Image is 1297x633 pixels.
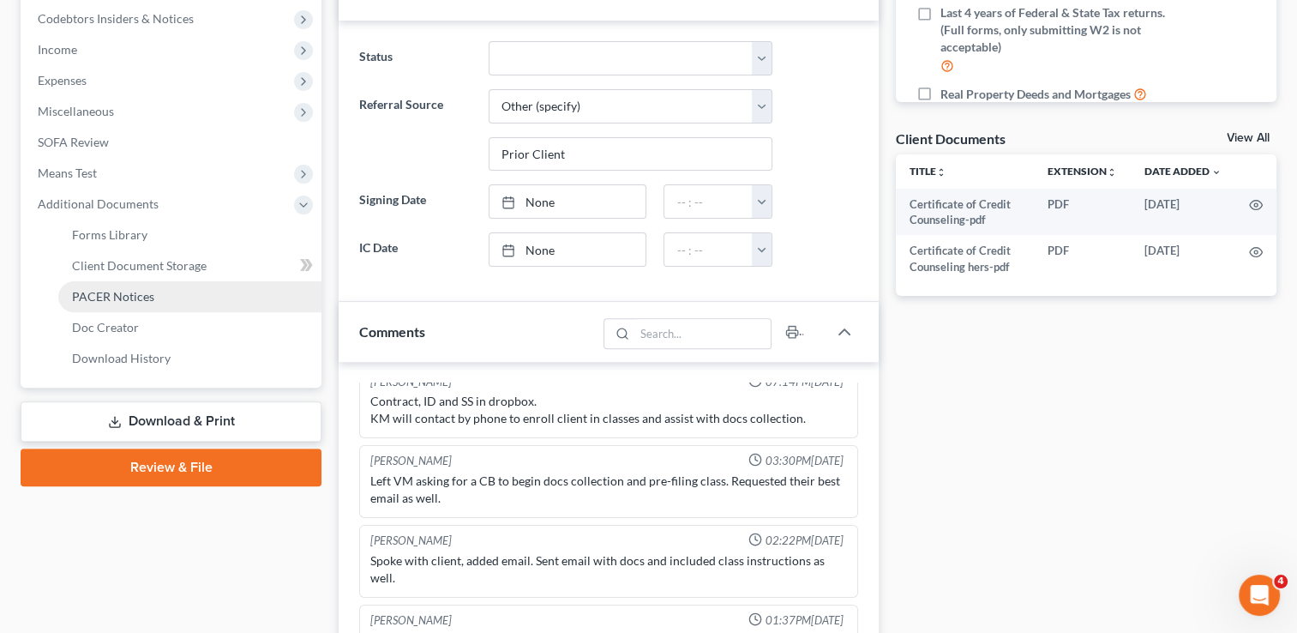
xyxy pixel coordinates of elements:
iframe: Intercom live chat [1239,575,1280,616]
span: 01:37PM[DATE] [766,612,844,629]
a: SOFA Review [24,127,321,158]
span: SOFA Review [38,135,109,149]
td: PDF [1034,189,1131,236]
a: Review & File [21,449,321,486]
a: Titleunfold_more [910,165,946,178]
td: PDF [1034,235,1131,282]
span: Download History [72,351,171,365]
td: Certificate of Credit Counseling hers-pdf [896,235,1034,282]
div: [PERSON_NAME] [370,453,452,469]
label: Signing Date [351,184,479,219]
span: Additional Documents [38,196,159,211]
i: expand_more [1211,167,1222,178]
i: unfold_more [1107,167,1117,178]
a: PACER Notices [58,281,321,312]
span: 03:30PM[DATE] [766,453,844,469]
span: Expenses [38,73,87,87]
span: Last 4 years of Federal & State Tax returns. (Full forms, only submitting W2 is not acceptable) [940,4,1167,56]
div: Client Documents [896,130,1006,148]
label: Referral Source [351,89,479,172]
a: Doc Creator [58,312,321,343]
input: -- : -- [664,233,753,266]
div: Contract, ID and SS in dropbox. KM will contact by phone to enroll client in classes and assist w... [370,393,847,427]
div: [PERSON_NAME] [370,612,452,629]
span: Forms Library [72,227,147,242]
span: Real Property Deeds and Mortgages [940,86,1131,103]
td: [DATE] [1131,189,1235,236]
a: Download & Print [21,401,321,442]
span: Client Document Storage [72,258,207,273]
div: Spoke with client, added email. Sent email with docs and included class instructions as well. [370,552,847,587]
span: 02:22PM[DATE] [766,533,844,549]
div: [PERSON_NAME] [370,533,452,549]
a: Download History [58,343,321,374]
div: Left VM asking for a CB to begin docs collection and pre-filing class. Requested their best email... [370,473,847,507]
input: -- : -- [664,185,753,218]
span: Comments [359,323,425,340]
td: Certificate of Credit Counseling-pdf [896,189,1034,236]
span: Codebtors Insiders & Notices [38,11,194,26]
a: Forms Library [58,220,321,250]
a: Date Added expand_more [1144,165,1222,178]
a: View All [1227,132,1270,144]
input: Other Referral Source [489,138,772,171]
label: Status [351,41,479,75]
span: PACER Notices [72,289,154,304]
input: Search... [634,319,771,348]
span: Means Test [38,166,97,180]
label: IC Date [351,232,479,267]
span: Doc Creator [72,320,139,335]
a: None [489,233,646,266]
span: Miscellaneous [38,104,114,118]
i: unfold_more [936,167,946,178]
a: Extensionunfold_more [1048,165,1117,178]
a: None [489,185,646,218]
span: 4 [1274,575,1288,588]
td: [DATE] [1131,235,1235,282]
a: Client Document Storage [58,250,321,281]
span: Income [38,42,77,57]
